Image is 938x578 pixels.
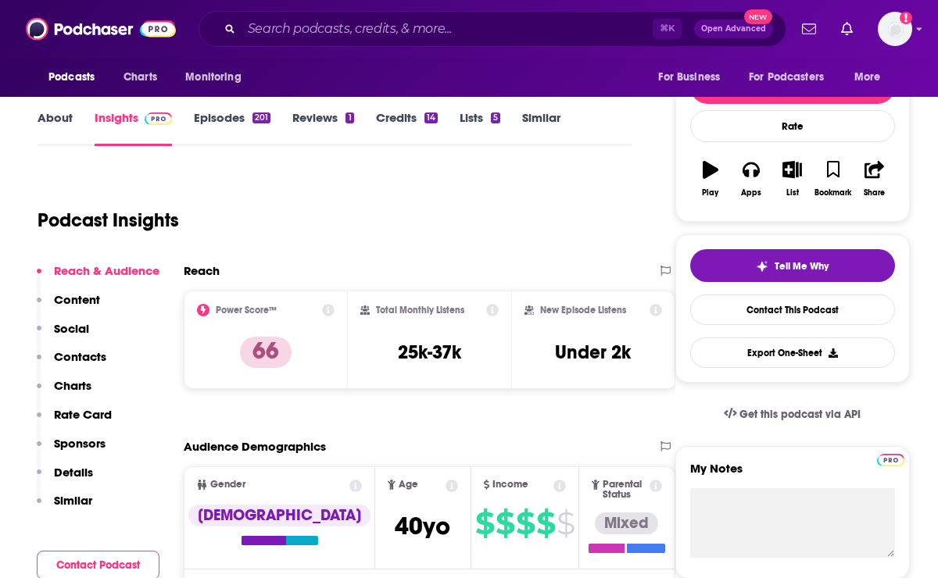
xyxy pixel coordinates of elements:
span: 40 yo [395,511,450,541]
span: For Business [658,66,720,88]
button: Bookmark [813,151,854,207]
p: Social [54,321,89,336]
button: Details [37,465,93,494]
div: 201 [252,112,270,123]
p: Charts [54,378,91,393]
img: Podchaser - Follow, Share and Rate Podcasts [26,14,176,44]
img: Podchaser Pro [145,112,172,125]
button: Apps [731,151,772,207]
button: Show profile menu [878,12,912,46]
a: Reviews1 [292,110,353,146]
button: List [772,151,812,207]
a: Show notifications dropdown [796,16,822,42]
div: 14 [424,112,438,123]
h2: Power Score™ [216,305,277,316]
a: Similar [522,110,560,146]
span: $ [516,511,535,536]
span: More [854,66,881,88]
span: $ [475,511,494,536]
a: Credits14 [376,110,438,146]
p: 66 [240,337,292,368]
div: Share [864,188,885,198]
span: ⌘ K [653,19,682,39]
h2: Audience Demographics [184,439,326,454]
p: Content [54,292,100,307]
span: Get this podcast via API [739,408,861,421]
button: open menu [174,62,261,92]
div: Rate [690,110,895,142]
span: For Podcasters [749,66,824,88]
button: open menu [38,62,115,92]
button: Reach & Audience [37,263,159,292]
a: About [38,110,73,146]
p: Rate Card [54,407,112,422]
a: Contact This Podcast [690,294,895,325]
div: [DEMOGRAPHIC_DATA] [188,505,371,526]
a: Episodes201 [194,110,270,146]
button: Export One-Sheet [690,337,895,368]
a: Pro website [877,451,904,466]
span: Charts [124,66,157,88]
div: List [786,188,799,198]
span: Logged in as sarahhallprinc [878,12,912,46]
span: Income [492,480,528,490]
p: Sponsors [54,436,106,451]
p: Reach & Audience [54,263,159,278]
p: Similar [54,493,92,508]
div: 5 [491,112,500,123]
span: New [744,9,772,24]
span: $ [536,511,555,536]
span: Gender [210,480,245,490]
span: Tell Me Why [775,260,829,273]
input: Search podcasts, credits, & more... [242,16,653,41]
div: Play [702,188,718,198]
h2: Total Monthly Listens [376,305,464,316]
p: Contacts [54,349,106,364]
img: Podchaser Pro [877,454,904,466]
a: InsightsPodchaser Pro [95,110,172,146]
button: open menu [843,62,900,92]
a: Charts [113,62,166,92]
span: Parental Status [603,480,647,500]
div: 1 [345,112,353,123]
div: Search podcasts, credits, & more... [199,11,786,47]
h3: Under 2k [555,341,631,364]
button: Social [37,321,89,350]
button: Sponsors [37,436,106,465]
h1: Podcast Insights [38,209,179,232]
h2: Reach [184,263,220,278]
span: $ [557,511,575,536]
div: Mixed [595,512,658,534]
div: Apps [741,188,761,198]
p: Details [54,465,93,480]
span: Open Advanced [701,25,766,33]
button: Similar [37,493,92,522]
button: Content [37,292,100,321]
img: tell me why sparkle [756,260,768,273]
button: Rate Card [37,407,112,436]
a: Lists5 [460,110,500,146]
span: Age [399,480,418,490]
button: Charts [37,378,91,407]
button: open menu [647,62,739,92]
button: tell me why sparkleTell Me Why [690,249,895,282]
span: $ [496,511,514,536]
h3: 25k-37k [398,341,461,364]
a: Get this podcast via API [711,395,874,433]
label: My Notes [690,461,895,488]
button: open menu [739,62,847,92]
button: Contacts [37,349,106,378]
button: Share [854,151,894,207]
button: Play [690,151,731,207]
div: Bookmark [814,188,851,198]
button: Open AdvancedNew [694,20,773,38]
span: Podcasts [48,66,95,88]
a: Show notifications dropdown [835,16,859,42]
span: Monitoring [185,66,241,88]
h2: New Episode Listens [540,305,626,316]
svg: Add a profile image [900,12,912,24]
img: User Profile [878,12,912,46]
